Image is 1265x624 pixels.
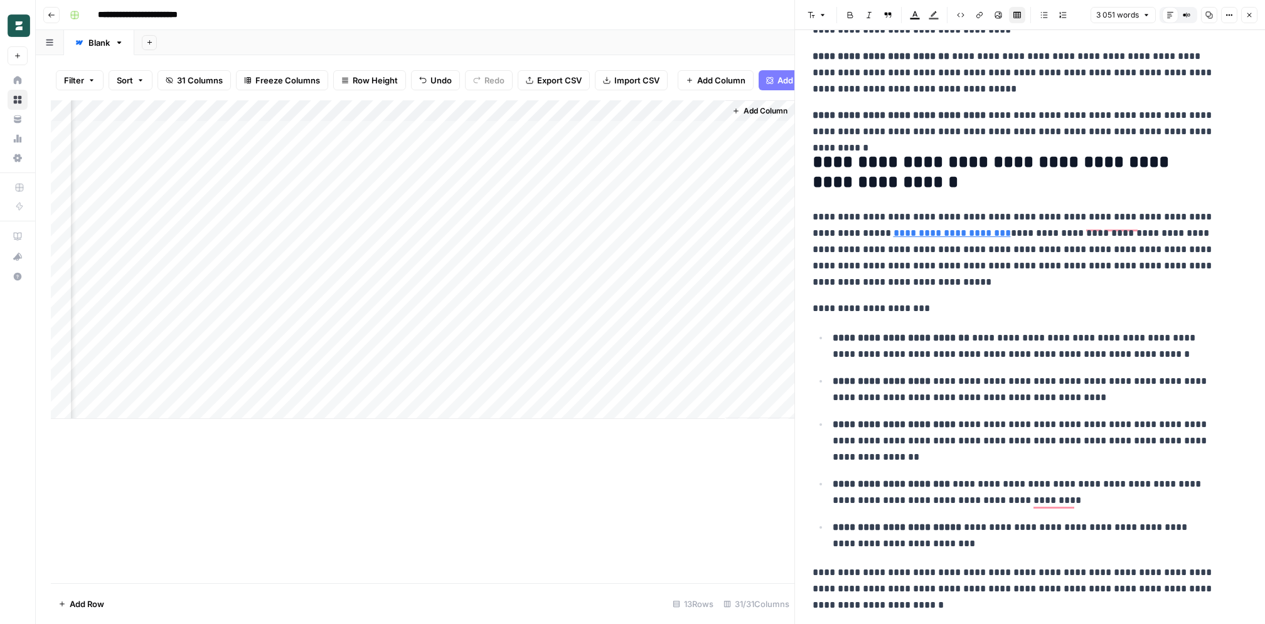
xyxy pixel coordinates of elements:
[484,74,504,87] span: Redo
[465,70,513,90] button: Redo
[518,70,590,90] button: Export CSV
[727,103,793,119] button: Add Column
[109,70,152,90] button: Sort
[697,74,745,87] span: Add Column
[8,90,28,110] a: Browse
[8,267,28,287] button: Help + Support
[595,70,668,90] button: Import CSV
[236,70,328,90] button: Freeze Columns
[177,74,223,87] span: 31 Columns
[411,70,460,90] button: Undo
[430,74,452,87] span: Undo
[255,74,320,87] span: Freeze Columns
[64,30,134,55] a: Blank
[88,36,110,49] div: Blank
[777,74,846,87] span: Add Power Agent
[8,14,30,37] img: Borderless Logo
[8,246,28,267] button: What's new?
[333,70,406,90] button: Row Height
[614,74,659,87] span: Import CSV
[678,70,754,90] button: Add Column
[8,247,27,266] div: What's new?
[64,74,84,87] span: Filter
[8,109,28,129] a: Your Data
[70,598,104,610] span: Add Row
[8,148,28,168] a: Settings
[744,105,787,117] span: Add Column
[759,70,853,90] button: Add Power Agent
[668,594,718,614] div: 13 Rows
[117,74,133,87] span: Sort
[8,129,28,149] a: Usage
[51,594,112,614] button: Add Row
[1091,7,1156,23] button: 3 051 words
[353,74,398,87] span: Row Height
[8,226,28,246] a: AirOps Academy
[537,74,582,87] span: Export CSV
[56,70,104,90] button: Filter
[1096,9,1139,21] span: 3 051 words
[8,10,28,41] button: Workspace: Borderless
[718,594,794,614] div: 31/31 Columns
[157,70,231,90] button: 31 Columns
[8,70,28,90] a: Home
